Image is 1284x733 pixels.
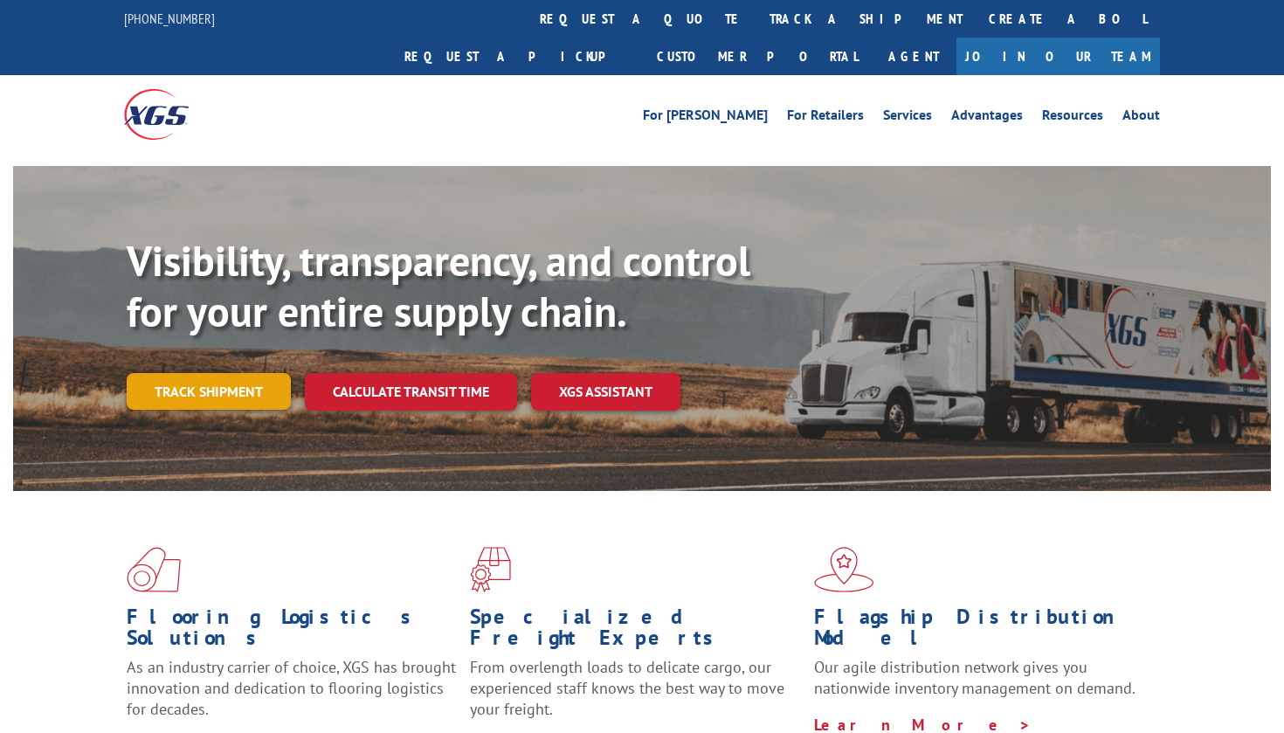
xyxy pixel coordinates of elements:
[470,547,511,592] img: xgs-icon-focused-on-flooring-red
[951,108,1023,128] a: Advantages
[644,38,871,75] a: Customer Portal
[127,547,181,592] img: xgs-icon-total-supply-chain-intelligence-red
[127,233,750,338] b: Visibility, transparency, and control for your entire supply chain.
[787,108,864,128] a: For Retailers
[127,606,457,657] h1: Flooring Logistics Solutions
[305,373,517,411] a: Calculate transit time
[531,373,680,411] a: XGS ASSISTANT
[956,38,1160,75] a: Join Our Team
[391,38,644,75] a: Request a pickup
[1122,108,1160,128] a: About
[814,657,1136,698] span: Our agile distribution network gives you nationwide inventory management on demand.
[814,547,874,592] img: xgs-icon-flagship-distribution-model-red
[871,38,956,75] a: Agent
[643,108,768,128] a: For [PERSON_NAME]
[814,606,1144,657] h1: Flagship Distribution Model
[124,10,215,27] a: [PHONE_NUMBER]
[127,657,456,719] span: As an industry carrier of choice, XGS has brought innovation and dedication to flooring logistics...
[470,606,800,657] h1: Specialized Freight Experts
[127,373,291,410] a: Track shipment
[1042,108,1103,128] a: Resources
[883,108,932,128] a: Services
